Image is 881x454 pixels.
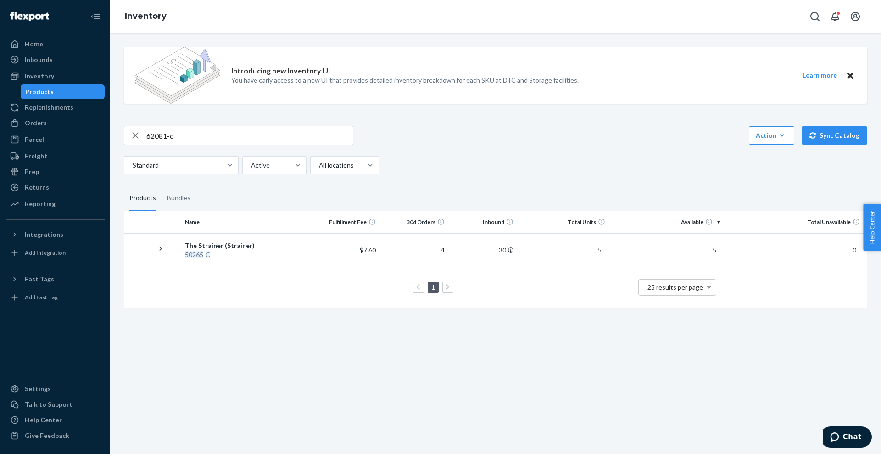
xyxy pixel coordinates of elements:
button: Open Search Box [806,7,824,26]
div: Products [25,87,54,96]
div: Parcel [25,135,44,144]
span: 0 [849,246,860,254]
th: Total Units [517,211,609,233]
div: Home [25,39,43,49]
a: Inventory [125,11,167,21]
span: 5 [709,246,720,254]
button: Integrations [6,227,105,242]
a: Returns [6,180,105,195]
input: Search inventory by name or sku [146,126,353,145]
img: Flexport logo [10,12,49,21]
th: Fulfillment Fee [311,211,379,233]
button: Talk to Support [6,397,105,412]
input: All locations [318,161,319,170]
button: Open notifications [826,7,844,26]
div: Freight [25,151,47,161]
button: Give Feedback [6,428,105,443]
img: new-reports-banner-icon.82668bd98b6a51aee86340f2a7b77ae3.png [135,47,220,104]
th: Available [609,211,724,233]
th: Name [181,211,310,233]
a: Replenishments [6,100,105,115]
a: Help Center [6,413,105,427]
div: Bundles [167,185,190,211]
div: Help Center [25,415,62,425]
th: Total Unavailable [724,211,867,233]
div: Talk to Support [25,400,72,409]
div: Products [129,185,156,211]
iframe: Opens a widget where you can chat to one of our agents [823,426,872,449]
button: Sync Catalog [802,126,867,145]
button: Fast Tags [6,272,105,286]
div: Replenishments [25,103,73,112]
button: Close Navigation [86,7,105,26]
a: Inventory [6,69,105,84]
a: Prep [6,164,105,179]
div: Reporting [25,199,56,208]
div: Prep [25,167,39,176]
a: Reporting [6,196,105,211]
a: Parcel [6,132,105,147]
div: Fast Tags [25,275,54,284]
span: $7.60 [360,246,376,254]
a: Add Fast Tag [6,290,105,305]
div: Action [756,131,787,140]
button: Learn more [797,70,842,81]
div: Add Fast Tag [25,293,58,301]
div: Settings [25,384,51,393]
button: Help Center [863,204,881,251]
div: Inventory [25,72,54,81]
a: Add Integration [6,246,105,260]
a: Freight [6,149,105,163]
div: The Strainer (Strainer) [185,241,307,250]
a: Orders [6,116,105,130]
a: Page 1 is your current page [429,283,437,291]
div: Orders [25,118,47,128]
th: 30d Orders [379,211,448,233]
span: 25 results per page [647,283,703,291]
div: Returns [25,183,49,192]
div: Add Integration [25,249,66,257]
div: Integrations [25,230,63,239]
a: Products [21,84,105,99]
a: Inbounds [6,52,105,67]
td: 4 [379,233,448,267]
ol: breadcrumbs [117,3,174,30]
div: Give Feedback [25,431,69,440]
a: Home [6,37,105,51]
em: C [206,251,210,258]
div: Inbounds [25,55,53,64]
button: Close [844,70,856,81]
span: 5 [594,246,605,254]
p: Introducing new Inventory UI [231,66,330,76]
th: Inbound [448,211,517,233]
button: Open account menu [846,7,864,26]
input: Standard [132,161,133,170]
td: 30 [448,233,517,267]
div: - [185,250,307,259]
p: You have early access to a new UI that provides detailed inventory breakdown for each SKU at DTC ... [231,76,579,85]
button: Action [749,126,794,145]
input: Active [250,161,251,170]
a: Settings [6,381,105,396]
em: 50265 [185,251,203,258]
